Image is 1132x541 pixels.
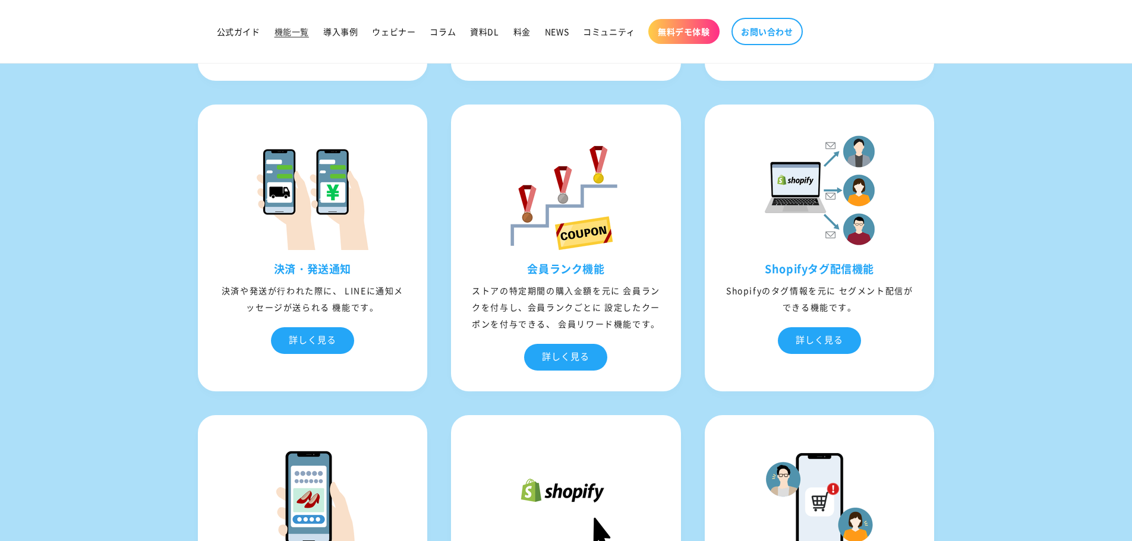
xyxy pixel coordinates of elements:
[470,26,499,37] span: 資料DL
[538,19,576,44] a: NEWS
[708,262,932,276] h3: Shopifyタグ配信機能
[648,19,720,44] a: 無料デモ体験
[658,26,710,37] span: 無料デモ体験
[513,26,531,37] span: 料金
[217,26,260,37] span: 公式ガイド
[275,26,309,37] span: 機能一覧
[422,19,463,44] a: コラム
[524,344,607,371] div: 詳しく見る
[372,26,415,37] span: ウェビナー
[576,19,642,44] a: コミュニティ
[210,19,267,44] a: 公式ガイド
[760,131,879,250] img: Shopifyタグ配信機能
[463,19,506,44] a: 資料DL
[430,26,456,37] span: コラム
[583,26,635,37] span: コミュニティ
[316,19,365,44] a: 導入事例
[778,327,861,354] div: 詳しく見る
[545,26,569,37] span: NEWS
[506,131,625,250] img: 会員ランク機能
[731,18,803,45] a: お問い合わせ
[201,282,425,315] div: 決済や発送が⾏われた際に、 LINEに通知メッセージが送られる 機能です。
[201,262,425,276] h3: 決済・発送通知
[454,262,678,276] h3: 会員ランク機能
[365,19,422,44] a: ウェビナー
[454,282,678,332] div: ストアの特定期間の購⼊⾦額を元に 会員ランクを付与し、会員ランクごとに 設定したクーポンを付与できる、 会員リワード機能です。
[271,327,354,354] div: 詳しく見る
[323,26,358,37] span: 導入事例
[708,282,932,315] div: Shopifyのタグ情報を元に セグメント配信ができる機能です。
[253,131,372,250] img: 決済・発送通知
[267,19,316,44] a: 機能一覧
[506,19,538,44] a: 料金
[741,26,793,37] span: お問い合わせ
